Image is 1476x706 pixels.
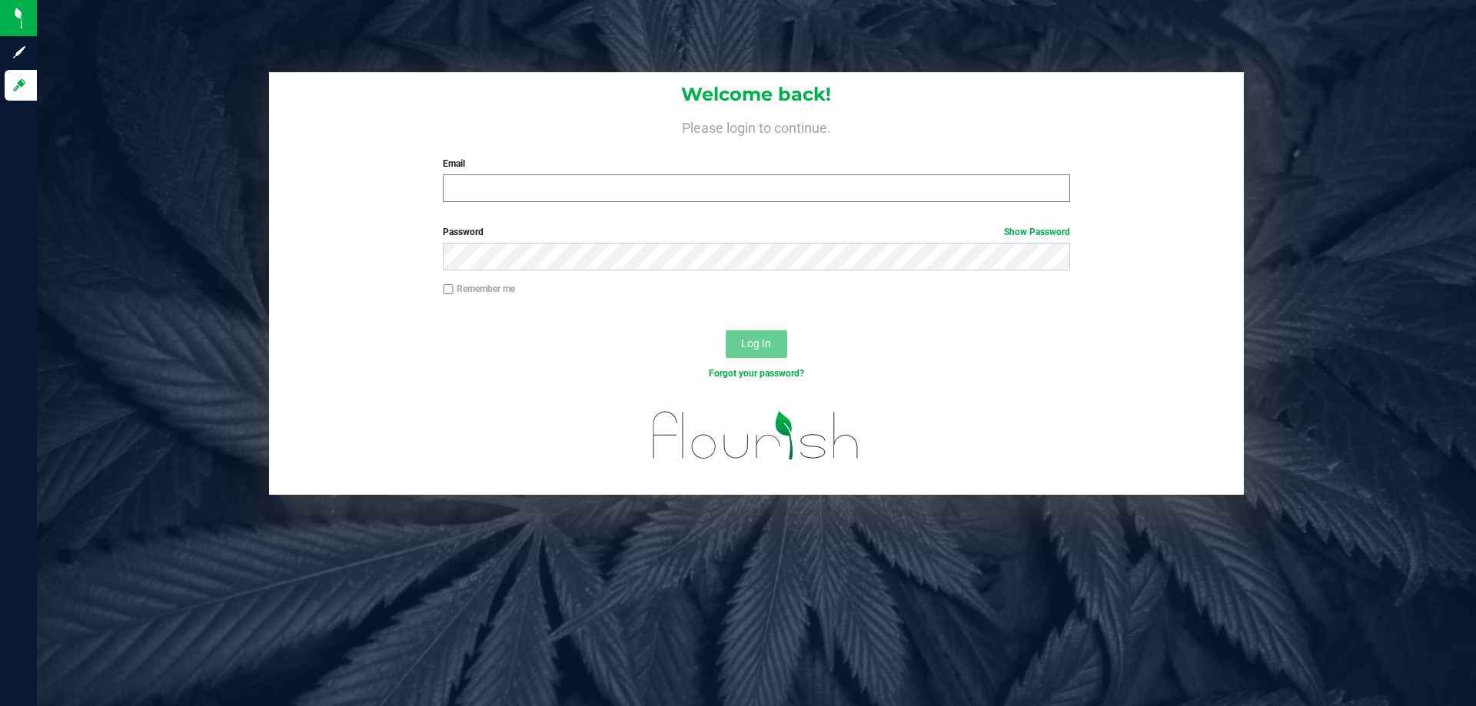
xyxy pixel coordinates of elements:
[1004,227,1070,237] a: Show Password
[269,85,1244,104] h1: Welcome back!
[12,78,27,93] inline-svg: Log in
[269,117,1244,135] h4: Please login to continue.
[443,282,515,296] label: Remember me
[12,45,27,60] inline-svg: Sign up
[443,157,1069,171] label: Email
[634,396,878,475] img: flourish_logo.svg
[443,227,484,237] span: Password
[709,368,804,379] a: Forgot your password?
[443,284,454,295] input: Remember me
[741,337,771,350] span: Log In
[726,330,787,358] button: Log In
